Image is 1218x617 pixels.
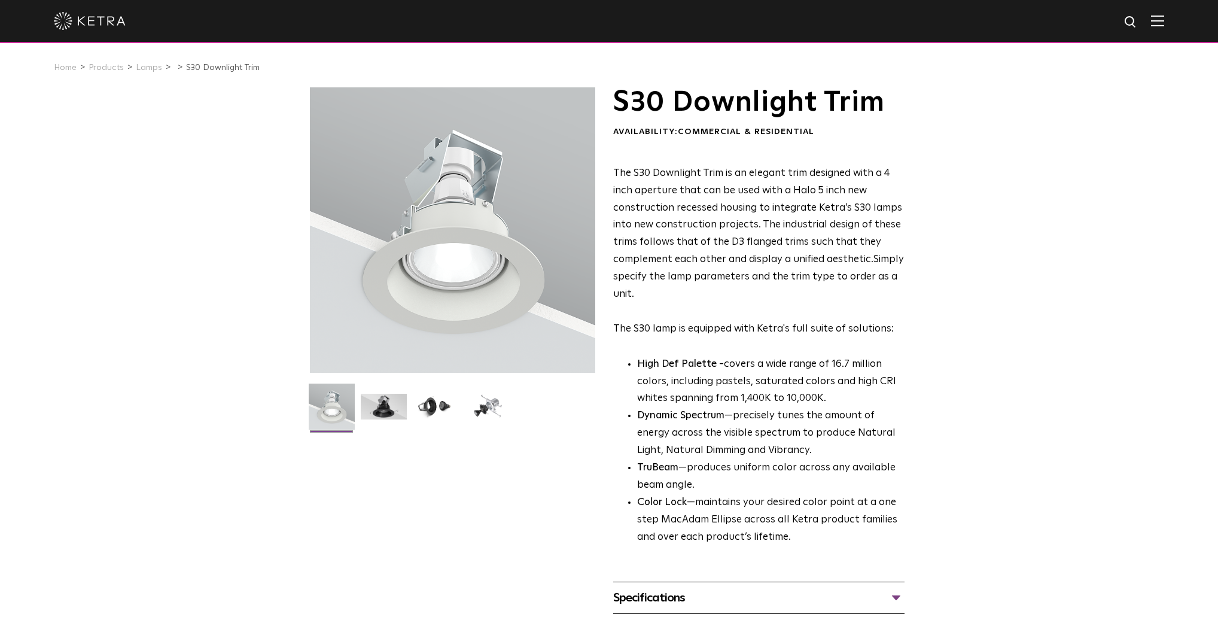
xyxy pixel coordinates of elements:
a: Products [89,63,124,72]
li: —produces uniform color across any available beam angle. [637,460,905,494]
a: Home [54,63,77,72]
div: Availability: [613,126,905,138]
img: S30-DownlightTrim-2021-Web-Square [309,384,355,439]
img: S30 Halo Downlight_Hero_Black_Gradient [361,394,407,428]
li: —precisely tunes the amount of energy across the visible spectrum to produce Natural Light, Natur... [637,408,905,460]
span: Simply specify the lamp parameters and the trim type to order as a unit.​ [613,254,904,299]
img: search icon [1123,15,1138,30]
strong: Dynamic Spectrum [637,411,724,421]
a: Lamps [136,63,162,72]
img: Hamburger%20Nav.svg [1151,15,1164,26]
strong: TruBeam [637,463,678,473]
a: S30 Downlight Trim [186,63,260,72]
img: ketra-logo-2019-white [54,12,126,30]
img: S30 Halo Downlight_Table Top_Black [413,394,459,428]
img: S30 Halo Downlight_Exploded_Black [465,394,511,428]
li: —maintains your desired color point at a one step MacAdam Ellipse across all Ketra product famili... [637,494,905,546]
p: The S30 lamp is equipped with Ketra's full suite of solutions: [613,165,905,338]
strong: Color Lock [637,497,687,507]
strong: High Def Palette - [637,359,724,369]
span: The S30 Downlight Trim is an elegant trim designed with a 4 inch aperture that can be used with a... [613,168,902,265]
div: Specifications [613,588,905,607]
h1: S30 Downlight Trim [613,87,905,117]
p: covers a wide range of 16.7 million colors, including pastels, saturated colors and high CRI whit... [637,356,905,408]
span: Commercial & Residential [678,127,814,136]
